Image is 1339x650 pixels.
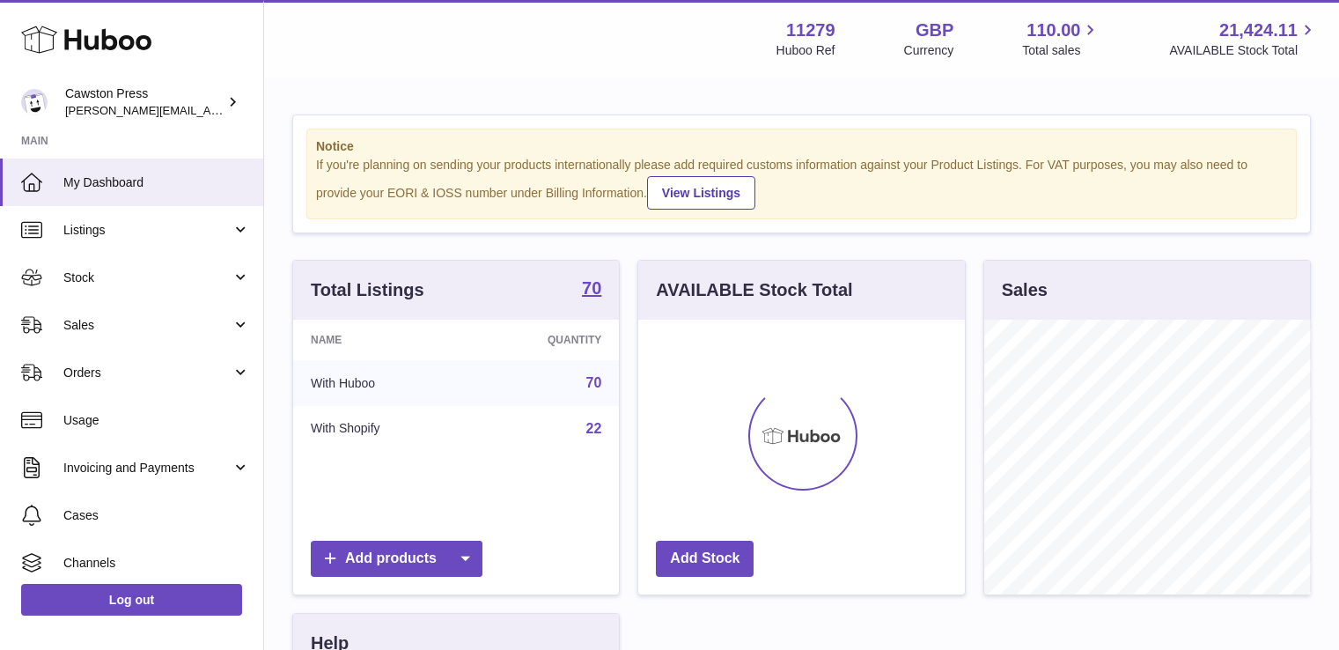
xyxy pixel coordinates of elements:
[63,507,250,524] span: Cases
[63,412,250,429] span: Usage
[647,176,755,210] a: View Listings
[21,584,242,616] a: Log out
[63,365,232,381] span: Orders
[656,541,754,577] a: Add Stock
[63,555,250,572] span: Channels
[469,320,620,360] th: Quantity
[904,42,954,59] div: Currency
[1022,42,1100,59] span: Total sales
[65,103,447,117] span: [PERSON_NAME][EMAIL_ADDRESS][PERSON_NAME][DOMAIN_NAME]
[63,174,250,191] span: My Dashboard
[916,18,953,42] strong: GBP
[311,278,424,302] h3: Total Listings
[1002,278,1048,302] h3: Sales
[582,279,601,297] strong: 70
[63,222,232,239] span: Listings
[586,375,602,390] a: 70
[293,406,469,452] td: With Shopify
[776,42,835,59] div: Huboo Ref
[316,157,1287,210] div: If you're planning on sending your products internationally please add required customs informati...
[1169,42,1318,59] span: AVAILABLE Stock Total
[586,421,602,436] a: 22
[293,320,469,360] th: Name
[1022,18,1100,59] a: 110.00 Total sales
[1026,18,1080,42] span: 110.00
[1219,18,1298,42] span: 21,424.11
[21,89,48,115] img: thomas.carson@cawstonpress.com
[63,317,232,334] span: Sales
[293,360,469,406] td: With Huboo
[316,138,1287,155] strong: Notice
[786,18,835,42] strong: 11279
[63,460,232,476] span: Invoicing and Payments
[582,279,601,300] a: 70
[656,278,852,302] h3: AVAILABLE Stock Total
[63,270,232,286] span: Stock
[1169,18,1318,59] a: 21,424.11 AVAILABLE Stock Total
[65,85,224,119] div: Cawston Press
[311,541,482,577] a: Add products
